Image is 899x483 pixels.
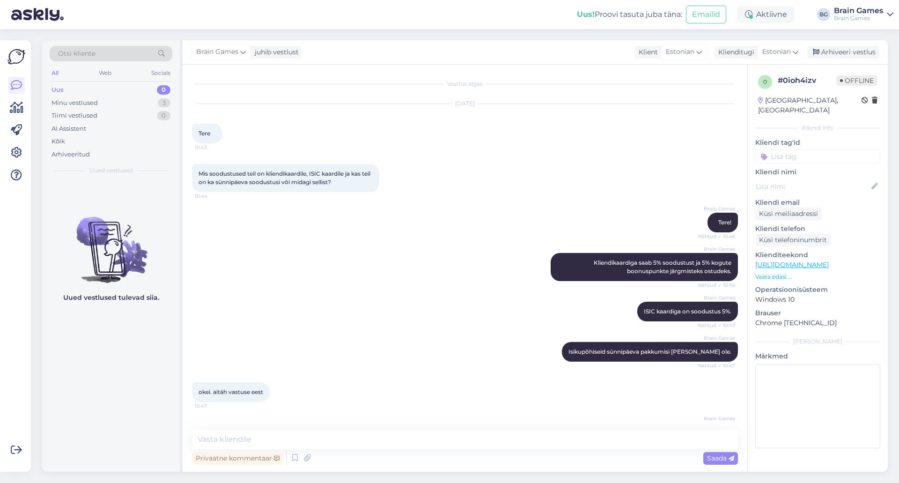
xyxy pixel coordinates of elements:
[755,318,880,328] p: Chrome [TECHNICAL_ID]
[63,293,159,303] p: Uued vestlused tulevad siia.
[52,98,98,108] div: Minu vestlused
[644,308,731,315] span: ISIC kaardiga on soodustus 5%.
[834,7,883,15] div: Brain Games
[718,219,731,226] span: Tere!
[700,415,735,422] span: Brain Games
[834,15,883,22] div: Brain Games
[755,273,880,281] p: Vaata edasi ...
[199,170,372,186] span: Mis soodustused teil on kliendikaardile, ISIC kaardile ja kas teil on ka sünnipäeva soodustusi võ...
[50,67,60,79] div: All
[577,9,682,20] div: Proovi tasuta juba täna:
[42,200,180,284] img: No chats
[698,233,735,240] span: Nähtud ✓ 10:46
[755,208,822,220] div: Küsi meiliaadressi
[594,259,733,275] span: Kliendikaardiga saab 5% soodustust ja 5% kogute boonuspunkte järgmisteks ostudeks.
[755,295,880,305] p: Windows 10
[737,6,795,23] div: Aktiivne
[52,124,86,134] div: AI Assistent
[195,193,230,200] span: 10:44
[698,362,735,369] span: Nähtud ✓ 10:47
[836,75,877,86] span: Offline
[149,67,172,79] div: Socials
[577,10,595,19] b: Uus!
[755,260,829,269] a: [URL][DOMAIN_NAME]
[700,205,735,212] span: Brain Games
[715,47,754,57] div: Klienditugi
[700,294,735,301] span: Brain Games
[7,48,25,66] img: Askly Logo
[52,85,64,95] div: Uus
[807,46,879,59] div: Arhiveeri vestlus
[762,47,791,57] span: Estonian
[97,67,113,79] div: Web
[635,47,658,57] div: Klient
[157,85,170,95] div: 0
[755,198,880,208] p: Kliendi email
[195,402,230,409] span: 10:47
[52,111,97,120] div: Tiimi vestlused
[199,388,263,395] span: okei. aitäh vastuse eest
[192,80,738,88] div: Vestlus algas
[157,111,170,120] div: 0
[707,454,734,462] span: Saada
[700,245,735,253] span: Brain Games
[834,7,893,22] a: Brain GamesBrain Games
[755,224,880,234] p: Kliendi telefon
[251,47,299,57] div: juhib vestlust
[686,6,726,23] button: Emailid
[52,137,65,146] div: Kõik
[755,250,880,260] p: Klienditeekond
[755,124,880,132] div: Kliendi info
[763,78,767,85] span: 0
[199,130,210,137] span: Tere
[52,150,90,159] div: Arhiveeritud
[755,149,880,163] input: Lisa tag
[700,334,735,342] span: Brain Games
[698,282,735,289] span: Nähtud ✓ 10:46
[755,308,880,318] p: Brauser
[195,144,230,151] span: 10:43
[755,351,880,361] p: Märkmed
[192,452,283,465] div: Privaatne kommentaar
[196,47,238,57] span: Brain Games
[666,47,694,57] span: Estonian
[755,337,880,346] div: [PERSON_NAME]
[778,75,836,86] div: # 0ioh4izv
[158,98,170,108] div: 3
[568,348,731,355] span: Isikupõhiseid sünnipäeva pakkumisi [PERSON_NAME] ole.
[755,138,880,148] p: Kliendi tag'id
[756,181,870,192] input: Lisa nimi
[758,96,862,115] div: [GEOGRAPHIC_DATA], [GEOGRAPHIC_DATA]
[755,285,880,295] p: Operatsioonisüsteem
[89,166,133,175] span: Uued vestlused
[192,99,738,108] div: [DATE]
[755,167,880,177] p: Kliendi nimi
[58,49,96,59] span: Otsi kliente
[755,234,831,246] div: Küsi telefoninumbrit
[698,322,735,329] span: Nähtud ✓ 10:47
[817,8,830,21] div: BG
